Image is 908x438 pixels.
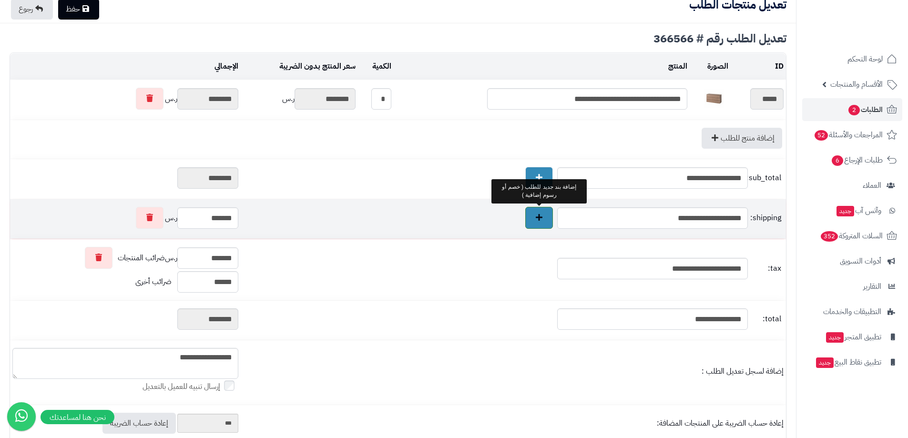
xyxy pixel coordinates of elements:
[243,366,784,377] div: إضافة لسجل تعديل الطلب :
[821,231,838,242] span: 352
[802,351,902,374] a: تطبيق نقاط البيعجديد
[831,153,883,167] span: طلبات الإرجاع
[825,330,881,344] span: تطبيق المتجر
[731,53,786,80] td: ID
[832,155,844,166] span: 6
[802,199,902,222] a: وآتس آبجديد
[802,174,902,197] a: العملاء
[802,123,902,146] a: المراجعات والأسئلة52
[135,276,172,287] span: ضرائب أخرى
[704,89,724,108] img: 1752058398-1(9)-40x40.jpg
[847,103,883,116] span: الطلبات
[830,78,883,91] span: الأقسام والمنتجات
[802,149,902,172] a: طلبات الإرجاع6
[224,380,235,391] input: إرسال تنبيه للعميل بالتعديل
[10,33,786,44] div: تعديل الطلب رقم # 366566
[843,7,899,27] img: logo-2.png
[802,300,902,323] a: التطبيقات والخدمات
[816,357,834,368] span: جديد
[12,207,238,229] div: ر.س
[358,53,394,80] td: الكمية
[394,53,690,80] td: المنتج
[802,98,902,121] a: الطلبات2
[750,314,781,325] span: total:
[102,413,176,434] a: إعادة حساب الضريبة
[848,105,860,115] span: 2
[802,250,902,273] a: أدوات التسويق
[243,88,356,110] div: ر.س
[750,213,781,224] span: shipping:
[802,224,902,247] a: السلات المتروكة352
[802,326,902,348] a: تطبيق المتجرجديد
[802,275,902,298] a: التقارير
[826,332,844,343] span: جديد
[815,356,881,369] span: تطبيق نقاط البيع
[863,280,881,293] span: التقارير
[12,88,238,110] div: ر.س
[847,52,883,66] span: لوحة التحكم
[837,206,854,216] span: جديد
[10,53,241,80] td: الإجمالي
[815,130,828,141] span: 52
[491,179,587,203] div: إضافة بند جديد للطلب ( خصم أو رسوم إضافية )
[690,53,731,80] td: الصورة
[241,53,358,80] td: سعر المنتج بدون الضريبة
[863,179,881,192] span: العملاء
[814,128,883,142] span: المراجعات والأسئلة
[802,48,902,71] a: لوحة التحكم
[820,229,883,243] span: السلات المتروكة
[143,381,238,392] label: إرسال تنبيه للعميل بالتعديل
[750,263,781,274] span: tax:
[243,418,784,429] div: إعادة حساب الضريبة على المنتجات المضافة:
[118,253,165,264] span: ضرائب المنتجات
[12,247,238,269] div: ر.س
[840,255,881,268] span: أدوات التسويق
[750,173,781,183] span: sub_total:
[702,128,782,149] a: إضافة منتج للطلب
[836,204,881,217] span: وآتس آب
[823,305,881,318] span: التطبيقات والخدمات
